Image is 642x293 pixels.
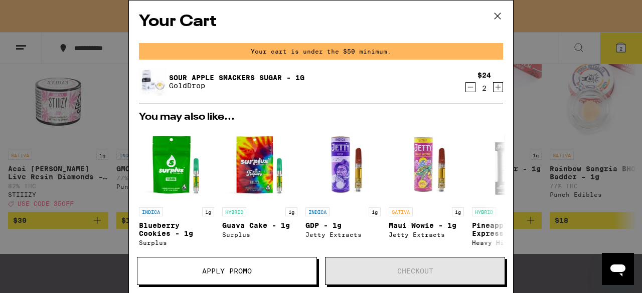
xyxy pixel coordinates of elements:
div: Surplus [139,239,214,246]
div: Surplus [222,231,297,238]
div: Heavy Hitters [472,239,547,246]
img: Heavy Hitters - Pineapple Express Ultra - 1g [472,127,547,202]
p: 1g [285,207,297,216]
img: Jetty Extracts - GDP - 1g [305,127,381,202]
button: Checkout [325,257,505,285]
div: Your cart is under the $50 minimum. [139,43,503,60]
a: Open page for Blueberry Cookies - 1g from Surplus [139,127,214,260]
p: Maui Wowie - 1g [389,221,464,229]
div: Jetty Extracts [389,231,464,238]
div: 2 [477,84,491,92]
img: Surplus - Blueberry Cookies - 1g [139,127,214,202]
button: Apply Promo [137,257,317,285]
span: Checkout [397,267,433,274]
p: Blueberry Cookies - 1g [139,221,214,237]
img: Sour Apple Smackers Sugar - 1g [139,65,167,99]
p: 1g [452,207,464,216]
p: HYBRID [472,207,496,216]
div: $24 [477,71,491,79]
button: Increment [493,82,503,92]
img: Surplus - Guava Cake - 1g [222,127,297,202]
a: Open page for Pineapple Express Ultra - 1g from Heavy Hitters [472,127,547,260]
a: Open page for Maui Wowie - 1g from Jetty Extracts [389,127,464,260]
p: GDP - 1g [305,221,381,229]
p: 1g [369,207,381,216]
p: Pineapple Express Ultra - 1g [472,221,547,237]
button: Decrement [465,82,475,92]
p: GoldDrop [169,82,304,90]
p: 1g [202,207,214,216]
h2: You may also like... [139,112,503,122]
div: Jetty Extracts [305,231,381,238]
a: Open page for Guava Cake - 1g from Surplus [222,127,297,260]
p: INDICA [305,207,330,216]
p: SATIVA [389,207,413,216]
iframe: Button to launch messaging window [602,253,634,285]
p: Guava Cake - 1g [222,221,297,229]
h2: Your Cart [139,11,503,33]
p: HYBRID [222,207,246,216]
img: Jetty Extracts - Maui Wowie - 1g [389,127,464,202]
a: Open page for GDP - 1g from Jetty Extracts [305,127,381,260]
a: Sour Apple Smackers Sugar - 1g [169,74,304,82]
span: Apply Promo [202,267,252,274]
